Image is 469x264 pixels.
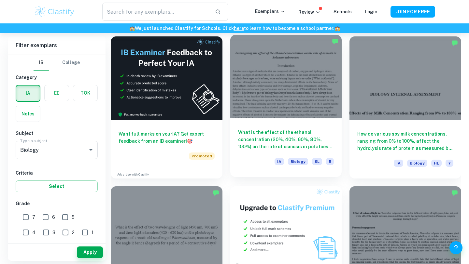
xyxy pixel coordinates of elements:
a: here [234,26,244,31]
a: Schools [334,9,352,14]
button: IB [34,55,49,71]
button: Notes [16,106,40,122]
p: Review [298,8,320,16]
span: SL [312,158,322,165]
button: Apply [77,246,103,258]
span: 2 [72,229,75,236]
span: 1 [92,229,93,236]
a: What is the effect of the ethanol concentration (20%, 40%, 60%, 80%, 100%) on the rate of osmosis... [230,36,342,178]
span: 🎯 [187,139,192,144]
img: Clastify logo [34,5,75,18]
span: 5 [72,214,75,221]
span: 6 [52,214,55,221]
button: College [62,55,80,71]
h6: What is the effect of the ethanol concentration (20%, 40%, 60%, 80%, 100%) on the rate of osmosis... [238,129,334,150]
span: 4 [32,229,36,236]
h6: We just launched Clastify for Schools. Click to learn how to become a school partner. [1,25,468,32]
img: Thumbnail [111,36,222,120]
span: IA [275,158,284,165]
button: TOK [73,85,97,101]
a: Want full marks on yourIA? Get expert feedback from an IB examiner!PromotedAdvertise with Clastify [111,36,222,178]
button: JOIN FOR FREE [391,6,435,18]
span: 3 [52,229,55,236]
span: 🏫 [129,26,135,31]
h6: How do various soy milk concentrations, ranging from 0% to 100%, affect the hydrolysis rate of pr... [357,130,453,152]
button: Open [86,145,95,154]
span: Biology [288,158,308,165]
a: How do various soy milk concentrations, ranging from 0% to 100%, affect the hydrolysis rate of pr... [349,36,461,178]
span: IA [394,160,403,167]
img: Marked [213,190,219,196]
span: 5 [326,158,334,165]
button: IA [16,86,40,101]
label: Type a subject [20,138,47,143]
span: HL [431,160,442,167]
img: Marked [451,40,458,46]
button: EE [45,85,69,101]
span: Biology [407,160,427,167]
button: Help and Feedback [449,241,462,254]
h6: Filter exemplars [8,36,106,55]
p: Exemplars [255,8,285,15]
h6: Criteria [16,169,98,177]
div: Filter type choice [34,55,80,71]
span: Promoted [189,152,215,160]
h6: Want full marks on your IA ? Get expert feedback from an IB examiner! [119,130,215,145]
h6: Grade [16,200,98,207]
input: Search for any exemplars... [102,3,210,21]
h6: Category [16,74,98,81]
button: Select [16,180,98,192]
span: 🏫 [334,26,340,31]
a: Advertise with Clastify [117,172,149,177]
img: Marked [451,190,458,196]
h6: Subject [16,130,98,137]
img: Marked [332,38,338,45]
span: 7 [446,160,453,167]
a: Login [365,9,377,14]
span: 7 [32,214,35,221]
